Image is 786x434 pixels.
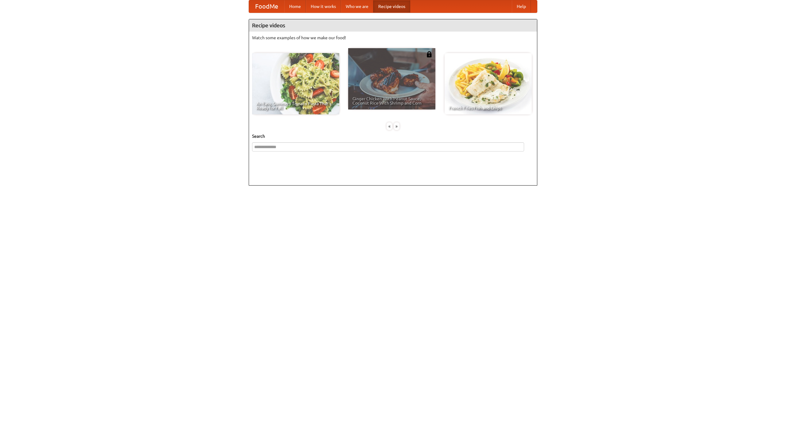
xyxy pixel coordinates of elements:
[445,53,532,114] a: French Fries Fish and Chips
[394,122,399,130] div: »
[306,0,341,13] a: How it works
[512,0,531,13] a: Help
[449,106,527,110] span: French Fries Fish and Chips
[252,35,534,41] p: Watch some examples of how we make our food!
[252,53,339,114] a: An Easy, Summery Tomato Pasta That's Ready for Fall
[341,0,373,13] a: Who we are
[373,0,410,13] a: Recipe videos
[284,0,306,13] a: Home
[249,19,537,32] h4: Recipe videos
[252,133,534,139] h5: Search
[249,0,284,13] a: FoodMe
[426,51,432,57] img: 483408.png
[387,122,392,130] div: «
[256,102,335,110] span: An Easy, Summery Tomato Pasta That's Ready for Fall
